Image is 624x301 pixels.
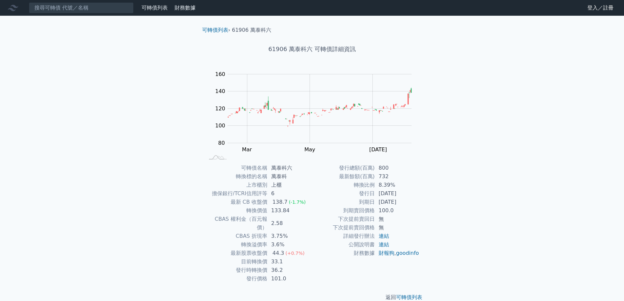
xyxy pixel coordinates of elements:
td: 最新股票收盤價 [205,249,267,257]
td: 133.84 [267,206,312,215]
td: 6 [267,189,312,198]
td: CBAS 折現率 [205,232,267,240]
td: CBAS 權利金（百元報價） [205,215,267,232]
td: 上櫃 [267,181,312,189]
td: 800 [375,164,420,172]
td: 下次提前賣回價格 [312,223,375,232]
a: 連結 [379,233,389,239]
td: [DATE] [375,189,420,198]
td: 最新 CB 收盤價 [205,198,267,206]
tspan: Mar [242,146,252,153]
td: 2.58 [267,215,312,232]
td: 發行日 [312,189,375,198]
a: 可轉債列表 [202,27,228,33]
tspan: May [304,146,315,153]
td: 3.6% [267,240,312,249]
a: 可轉債列表 [396,294,422,300]
td: 可轉債名稱 [205,164,267,172]
td: 萬泰科六 [267,164,312,172]
a: 連結 [379,241,389,248]
td: 轉換比例 [312,181,375,189]
td: 發行總額(百萬) [312,164,375,172]
iframe: Chat Widget [591,270,624,301]
td: 100.0 [375,206,420,215]
a: 可轉債列表 [142,5,168,11]
td: 轉換價值 [205,206,267,215]
a: goodinfo [396,250,419,256]
span: (+0.7%) [285,251,304,256]
li: 61906 萬泰科六 [232,26,271,34]
td: , [375,249,420,257]
td: 上市櫃別 [205,181,267,189]
td: 無 [375,223,420,232]
g: Chart [212,71,422,166]
a: 登入／註冊 [582,3,619,13]
tspan: 100 [215,122,225,129]
td: 36.2 [267,266,312,274]
tspan: 140 [215,88,225,94]
tspan: [DATE] [369,146,387,153]
a: 財務數據 [175,5,196,11]
td: 轉換溢價率 [205,240,267,249]
td: 目前轉換價 [205,257,267,266]
td: 無 [375,215,420,223]
div: 138.7 [271,198,289,206]
tspan: 120 [215,105,225,112]
div: 聊天小工具 [591,270,624,301]
td: [DATE] [375,198,420,206]
td: 詳細發行辦法 [312,232,375,240]
h1: 61906 萬泰科六 可轉債詳細資訊 [197,45,427,54]
td: 8.39% [375,181,420,189]
td: 3.75% [267,232,312,240]
td: 下次提前賣回日 [312,215,375,223]
td: 33.1 [267,257,312,266]
td: 最新餘額(百萬) [312,172,375,181]
td: 公開說明書 [312,240,375,249]
td: 發行價格 [205,274,267,283]
td: 擔保銀行/TCRI信用評等 [205,189,267,198]
li: › [202,26,230,34]
span: (-1.7%) [289,199,306,205]
tspan: 80 [218,140,225,146]
td: 101.0 [267,274,312,283]
td: 到期日 [312,198,375,206]
td: 萬泰科 [267,172,312,181]
input: 搜尋可轉債 代號／名稱 [29,2,134,13]
div: 44.3 [271,249,286,257]
tspan: 160 [215,71,225,77]
td: 732 [375,172,420,181]
td: 財務數據 [312,249,375,257]
a: 財報狗 [379,250,394,256]
td: 到期賣回價格 [312,206,375,215]
td: 轉換標的名稱 [205,172,267,181]
td: 發行時轉換價 [205,266,267,274]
